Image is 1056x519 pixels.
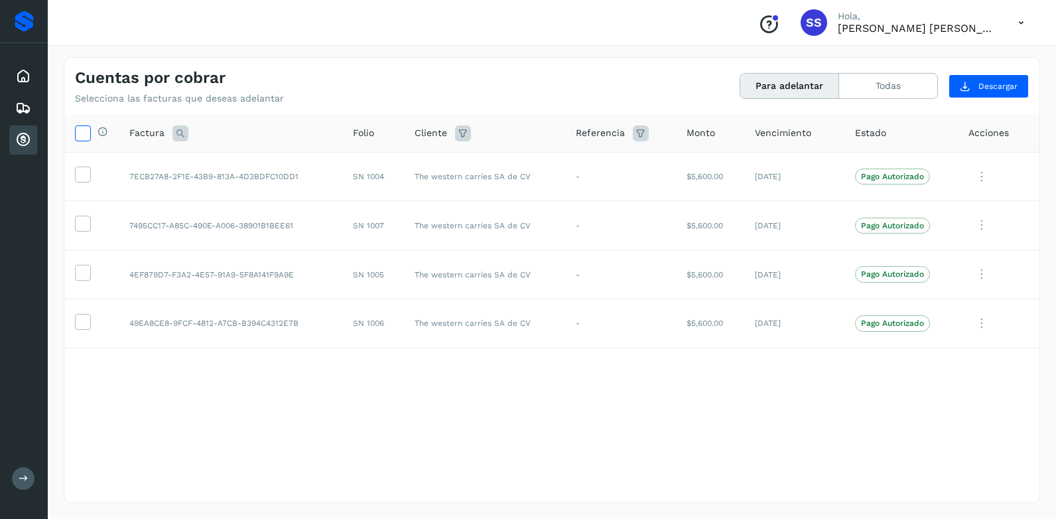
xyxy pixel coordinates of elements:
td: - [565,152,676,201]
td: $5,600.00 [676,201,744,250]
span: Acciones [968,126,1009,140]
td: 7495CC17-A85C-490E-A006-38901B1BEE61 [119,201,342,250]
td: SN 1007 [342,201,404,250]
td: [DATE] [744,152,845,201]
div: Embarques [9,94,37,123]
td: SN 1006 [342,299,404,348]
button: Descargar [949,74,1029,98]
td: $5,600.00 [676,299,744,348]
span: Factura [129,126,165,140]
p: Selecciona las facturas que deseas adelantar [75,93,284,104]
td: $5,600.00 [676,250,744,299]
td: 4EF879D7-F3A2-4E57-91A9-5F8A141F9A9E [119,250,342,299]
td: The western carries SA de CV [404,152,565,201]
td: [DATE] [744,250,845,299]
td: [DATE] [744,299,845,348]
td: [DATE] [744,201,845,250]
td: 7ECB27A8-2F1E-43B9-813A-4D3BDFC10DD1 [119,152,342,201]
span: Vencimiento [755,126,811,140]
td: - [565,250,676,299]
span: Descargar [978,80,1018,92]
button: Todas [839,74,937,98]
td: $5,600.00 [676,152,744,201]
p: Pago Autorizado [861,221,924,230]
span: Folio [353,126,374,140]
div: Cuentas por cobrar [9,125,37,155]
p: Hola, [838,11,997,22]
td: SN 1005 [342,250,404,299]
p: SOCORRO SILVIA NAVARRO ZAZUETA [838,22,997,35]
td: The western carries SA de CV [404,250,565,299]
span: Referencia [576,126,625,140]
button: Para adelantar [740,74,839,98]
span: Estado [855,126,886,140]
td: The western carries SA de CV [404,299,565,348]
td: SN 1004 [342,152,404,201]
td: 49EA8CE8-9FCF-4812-A7CB-B394C4312E7B [119,299,342,348]
td: - [565,201,676,250]
td: The western carries SA de CV [404,201,565,250]
span: Cliente [415,126,447,140]
h4: Cuentas por cobrar [75,68,226,88]
span: Monto [687,126,715,140]
p: Pago Autorizado [861,269,924,279]
div: Inicio [9,62,37,91]
p: Pago Autorizado [861,319,924,328]
p: Pago Autorizado [861,172,924,181]
td: - [565,299,676,348]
